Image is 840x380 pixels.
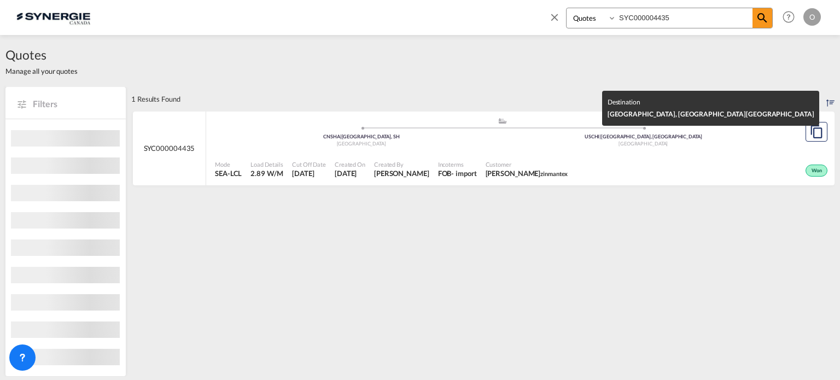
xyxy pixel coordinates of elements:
span: Pablo Gomez Saldarriaga [374,168,429,178]
span: Cut Off Date [292,160,326,168]
span: [GEOGRAPHIC_DATA] [746,110,814,118]
div: O [803,8,821,26]
span: 2.89 W/M [250,169,283,178]
span: Help [779,8,798,26]
span: | [340,133,342,139]
span: 24 Sep 2024 [335,168,365,178]
div: - import [451,168,476,178]
span: CNSHA [GEOGRAPHIC_DATA], SH [323,133,399,139]
span: SEA-LCL [215,168,242,178]
div: FOB [438,168,452,178]
div: SYC000004435 assets/icons/custom/ship-fill.svgassets/icons/custom/roll-o-plane.svgOriginShanghai,... [133,112,835,186]
md-icon: icon-magnify [756,11,769,25]
div: 1 Results Found [131,87,180,111]
span: Won [812,167,825,175]
span: icon-close [549,8,566,34]
span: Customer [486,160,568,168]
span: 24 Sep 2024 [292,168,326,178]
img: 1f56c880d42311ef80fc7dca854c8e59.png [16,5,90,30]
span: Created By [374,160,429,168]
span: [GEOGRAPHIC_DATA] [337,141,386,147]
span: | [599,133,601,139]
span: USCHI [GEOGRAPHIC_DATA], [GEOGRAPHIC_DATA] [585,133,702,139]
md-icon: assets/icons/custom/copyQuote.svg [810,125,823,138]
md-icon: icon-close [549,11,561,23]
span: Load Details [250,160,283,168]
span: SYC000004435 [144,143,195,153]
span: Antoinette Montecalvo zinmantex [486,168,568,178]
div: Won [806,165,827,177]
span: Mode [215,160,242,168]
span: Quotes [5,46,78,63]
span: [GEOGRAPHIC_DATA] [619,141,668,147]
button: Copy Quote [806,122,827,142]
div: Destination [608,96,814,108]
span: Created On [335,160,365,168]
input: Enter Quotation Number [616,8,752,27]
span: Incoterms [438,160,477,168]
span: Filters [33,98,115,110]
div: Sort by: Created On [826,87,835,111]
md-icon: assets/icons/custom/ship-fill.svg [496,118,509,124]
span: zinmantex [540,170,568,177]
div: FOB import [438,168,477,178]
span: icon-magnify [752,8,772,28]
span: Manage all your quotes [5,66,78,76]
div: [GEOGRAPHIC_DATA], [GEOGRAPHIC_DATA] [608,108,814,120]
div: Help [779,8,803,27]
